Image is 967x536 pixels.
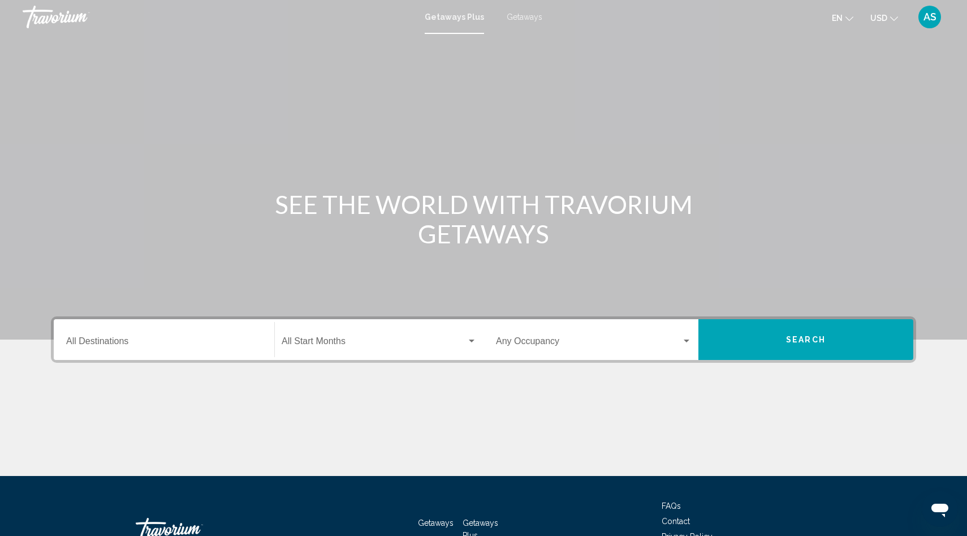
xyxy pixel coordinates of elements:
[418,518,454,528] a: Getaways
[870,14,887,23] span: USD
[425,12,484,22] a: Getaways Plus
[698,319,913,360] button: Search
[662,501,681,511] a: FAQs
[923,11,936,23] span: AS
[54,319,913,360] div: Search widget
[662,517,690,526] a: Contact
[922,491,958,527] iframe: Button to launch messaging window
[832,10,853,26] button: Change language
[507,12,542,22] a: Getaways
[870,10,898,26] button: Change currency
[832,14,843,23] span: en
[915,5,944,29] button: User Menu
[23,6,413,28] a: Travorium
[786,336,826,345] span: Search
[271,190,696,248] h1: SEE THE WORLD WITH TRAVORIUM GETAWAYS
